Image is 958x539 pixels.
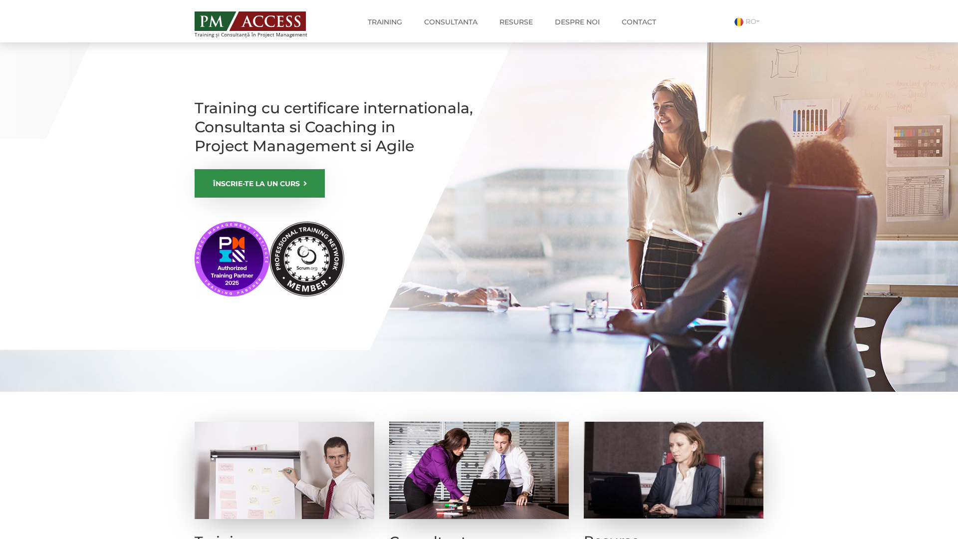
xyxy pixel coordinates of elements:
[389,422,569,519] img: Consultanta
[195,32,326,37] span: Training și Consultanță în Project Management
[195,222,344,296] img: PMI
[195,169,325,198] a: ÎNSCRIE-TE LA UN CURS
[614,12,664,32] a: Contact
[584,422,763,519] img: Resurse
[195,8,326,37] a: Training și Consultanță în Project Management
[492,12,540,32] a: Resurse
[547,12,607,32] a: Despre noi
[195,11,306,31] img: PM ACCESS - Echipa traineri si consultanti certificati PMP: Narciss Popescu, Mihai Olaru, Monica ...
[195,99,474,156] h1: Training cu certificare internationala, Consultanta si Coaching in Project Management si Agile
[417,12,485,32] a: Consultanta
[360,12,410,32] a: Training
[195,422,374,519] img: Training
[734,17,763,26] a: RO
[734,17,743,26] img: Romana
